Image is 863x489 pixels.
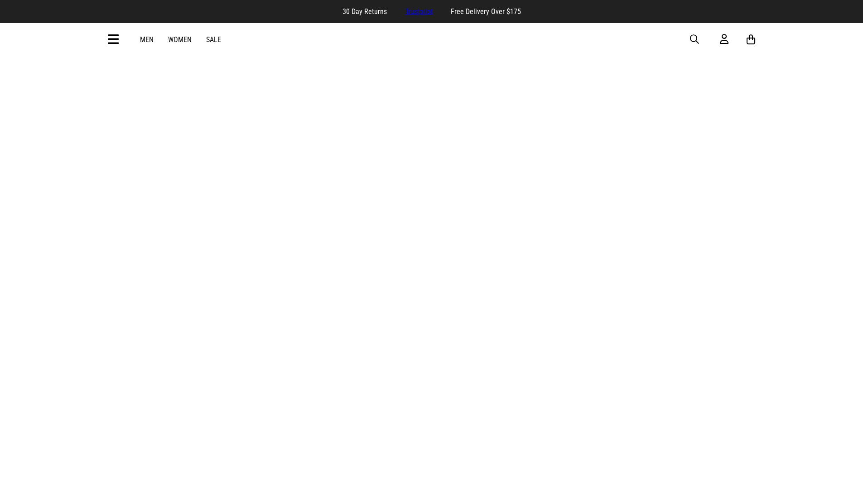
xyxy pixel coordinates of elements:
[451,7,521,16] span: Free Delivery Over $175
[168,35,192,44] a: Women
[342,7,387,16] span: 30 Day Returns
[403,33,463,46] img: Redrat logo
[405,7,433,16] a: Trustpilot
[140,35,154,44] a: Men
[206,35,221,44] a: Sale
